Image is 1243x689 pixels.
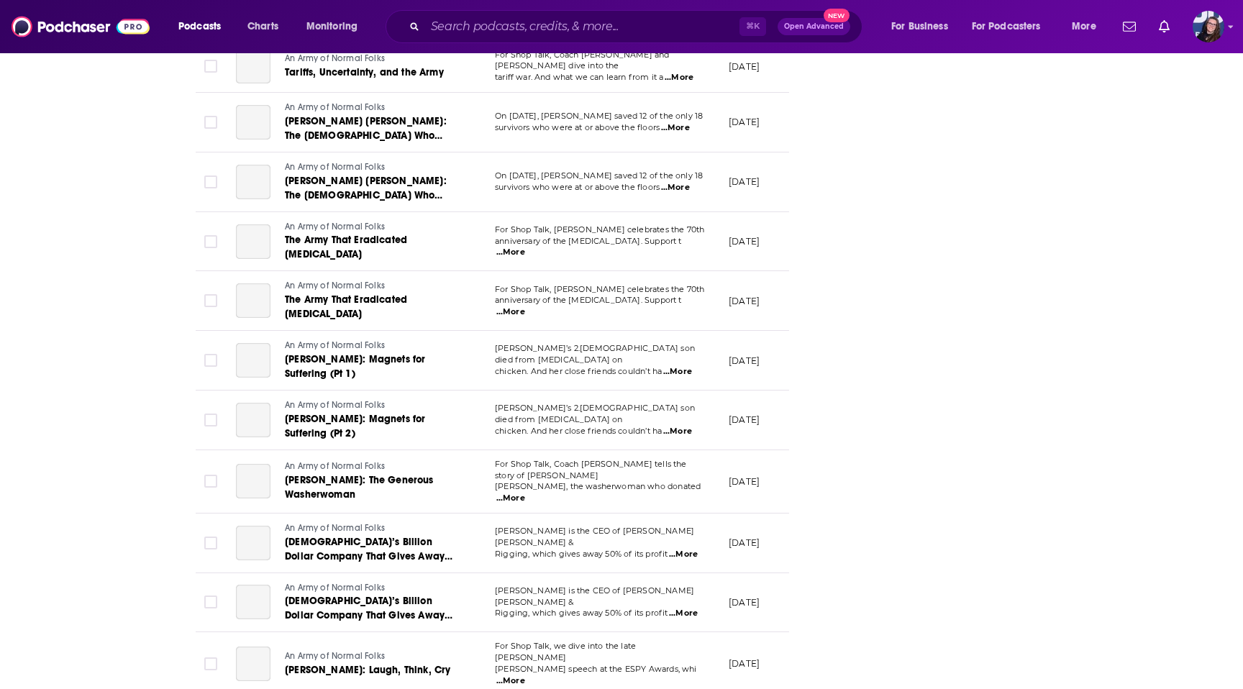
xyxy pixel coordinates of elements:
button: open menu [1062,15,1114,38]
span: ...More [661,122,690,134]
span: Toggle select row [204,596,217,608]
span: anniversary of the [MEDICAL_DATA]. Support t [495,236,682,246]
span: [PERSON_NAME]: The Generous Washerwoman [285,474,434,501]
span: [PERSON_NAME] speech at the ESPY Awards, whi [495,664,697,674]
span: [PERSON_NAME] [PERSON_NAME]: The [DEMOGRAPHIC_DATA] Who Saved 12 Lives (Pt 1) [285,115,447,156]
span: Toggle select row [204,657,217,670]
a: An Army of Normal Folks [285,101,457,114]
a: Podchaser - Follow, Share and Rate Podcasts [12,13,150,40]
span: [PERSON_NAME]: Magnets for Suffering (Pt 2) [285,413,425,439]
a: An Army of Normal Folks [285,221,457,234]
span: [PERSON_NAME]’s 2.[DEMOGRAPHIC_DATA] son died from [MEDICAL_DATA] on [495,343,695,365]
span: Toggle select row [204,414,217,426]
span: ...More [496,675,525,687]
p: [DATE] [729,414,760,426]
span: New [824,9,850,22]
span: On [DATE], [PERSON_NAME] saved 12 of the only 18 [495,170,703,181]
span: survivors who were at or above the floors [495,182,660,192]
p: [DATE] [729,475,760,488]
span: For Shop Talk, we dive into the late [PERSON_NAME] [495,641,636,662]
span: survivors who were at or above the floors [495,122,660,132]
span: [PERSON_NAME], the washerwoman who donated [495,481,701,491]
p: [DATE] [729,60,760,73]
span: ...More [663,426,692,437]
a: An Army of Normal Folks [285,460,457,473]
input: Search podcasts, credits, & more... [425,15,739,38]
div: Search podcasts, credits, & more... [399,10,876,43]
a: The Army That Eradicated [MEDICAL_DATA] [285,233,457,262]
span: [DEMOGRAPHIC_DATA]’s Billion Dollar Company That Gives Away 50% of Profits (Pt 2) [285,595,452,636]
span: For Shop Talk, [PERSON_NAME] celebrates the 70th [495,224,704,234]
a: [PERSON_NAME] [PERSON_NAME]: The [DEMOGRAPHIC_DATA] Who Saved 12 Lives (Pt 2) [285,174,457,203]
span: For Shop Talk, Coach [PERSON_NAME] and [PERSON_NAME] dive into the [495,50,670,71]
a: An Army of Normal Folks [285,582,457,595]
span: Logged in as CallieDaruk [1193,11,1224,42]
a: [PERSON_NAME]: Laugh, Think, Cry [285,663,456,677]
p: [DATE] [729,175,760,188]
span: Toggle select row [204,116,217,129]
span: ...More [663,366,692,378]
span: An Army of Normal Folks [285,280,385,291]
span: An Army of Normal Folks [285,461,385,471]
a: [PERSON_NAME]: Magnets for Suffering (Pt 2) [285,412,457,441]
span: For Podcasters [972,17,1041,37]
p: [DATE] [729,295,760,307]
p: [DATE] [729,537,760,549]
span: [PERSON_NAME] is the CEO of [PERSON_NAME] [PERSON_NAME] & [495,526,694,547]
span: Toggle select row [204,475,217,488]
span: Toggle select row [204,294,217,307]
span: ...More [669,608,698,619]
span: An Army of Normal Folks [285,53,385,63]
a: An Army of Normal Folks [285,280,457,293]
span: Toggle select row [204,60,217,73]
span: chicken. And her close friends couldn’t ha [495,426,662,436]
span: [PERSON_NAME]: Laugh, Think, Cry [285,664,450,676]
span: Rigging, which gives away 50% of its profit [495,608,668,618]
button: open menu [962,15,1062,38]
span: chicken. And her close friends couldn’t ha [495,366,662,376]
span: Rigging, which gives away 50% of its profit [495,549,668,559]
span: Tariffs, Uncertainty, and the Army [285,66,444,78]
a: [PERSON_NAME]: Magnets for Suffering (Pt 1) [285,352,457,381]
a: An Army of Normal Folks [285,339,457,352]
span: ⌘ K [739,17,766,36]
span: An Army of Normal Folks [285,523,385,533]
span: Toggle select row [204,235,217,248]
span: tariff war. And what we can learn from it a [495,72,663,82]
p: [DATE] [729,355,760,367]
span: For Shop Talk, [PERSON_NAME] celebrates the 70th [495,284,704,294]
span: For Shop Talk, Coach [PERSON_NAME] tells the story of [PERSON_NAME] [495,459,687,480]
p: [DATE] [729,596,760,608]
a: Show notifications dropdown [1117,14,1142,39]
span: An Army of Normal Folks [285,222,385,232]
span: Charts [247,17,278,37]
span: ...More [496,247,525,258]
span: An Army of Normal Folks [285,162,385,172]
span: ...More [496,493,525,504]
span: ...More [496,306,525,318]
span: An Army of Normal Folks [285,102,385,112]
span: [PERSON_NAME] is the CEO of [PERSON_NAME] [PERSON_NAME] & [495,585,694,607]
a: [PERSON_NAME]: The Generous Washerwoman [285,473,457,502]
span: [PERSON_NAME]’s 2.[DEMOGRAPHIC_DATA] son died from [MEDICAL_DATA] on [495,403,695,424]
span: ...More [669,549,698,560]
span: anniversary of the [MEDICAL_DATA]. Support t [495,295,682,305]
span: Monitoring [306,17,358,37]
button: open menu [168,15,240,38]
span: [DEMOGRAPHIC_DATA]’s Billion Dollar Company That Gives Away 50% of Profits (Pt 1) [285,536,452,577]
a: [DEMOGRAPHIC_DATA]’s Billion Dollar Company That Gives Away 50% of Profits (Pt 1) [285,535,457,564]
a: An Army of Normal Folks [285,399,457,412]
a: [PERSON_NAME] [PERSON_NAME]: The [DEMOGRAPHIC_DATA] Who Saved 12 Lives (Pt 1) [285,114,457,143]
button: open menu [296,15,376,38]
a: Charts [238,15,287,38]
a: An Army of Normal Folks [285,53,456,65]
a: An Army of Normal Folks [285,650,456,663]
button: open menu [881,15,966,38]
span: More [1072,17,1096,37]
span: On [DATE], [PERSON_NAME] saved 12 of the only 18 [495,111,703,121]
span: Toggle select row [204,354,217,367]
p: [DATE] [729,657,760,670]
span: [PERSON_NAME] [PERSON_NAME]: The [DEMOGRAPHIC_DATA] Who Saved 12 Lives (Pt 2) [285,175,447,216]
span: An Army of Normal Folks [285,651,385,661]
span: ...More [661,182,690,193]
